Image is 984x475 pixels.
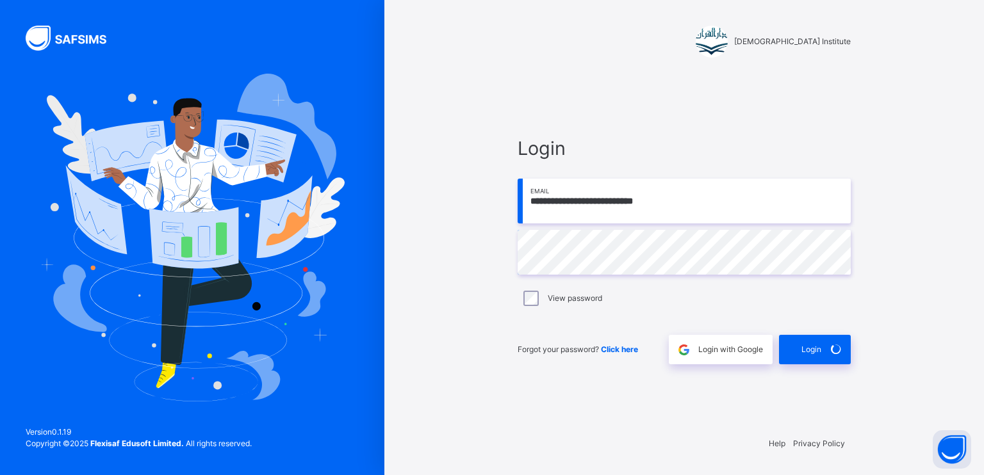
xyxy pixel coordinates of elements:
[518,344,638,354] span: Forgot your password?
[698,344,763,355] span: Login with Google
[26,439,252,448] span: Copyright © 2025 All rights reserved.
[518,134,851,162] span: Login
[676,342,691,357] img: google.396cfc9801f0270233282035f929180a.svg
[548,293,602,304] label: View password
[26,26,122,51] img: SAFSIMS Logo
[793,439,845,448] a: Privacy Policy
[769,439,785,448] a: Help
[734,36,851,47] span: [DEMOGRAPHIC_DATA] Institute
[801,344,821,355] span: Login
[90,439,184,448] strong: Flexisaf Edusoft Limited.
[933,430,971,469] button: Open asap
[26,426,252,438] span: Version 0.1.19
[601,344,638,354] a: Click here
[40,74,345,401] img: Hero Image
